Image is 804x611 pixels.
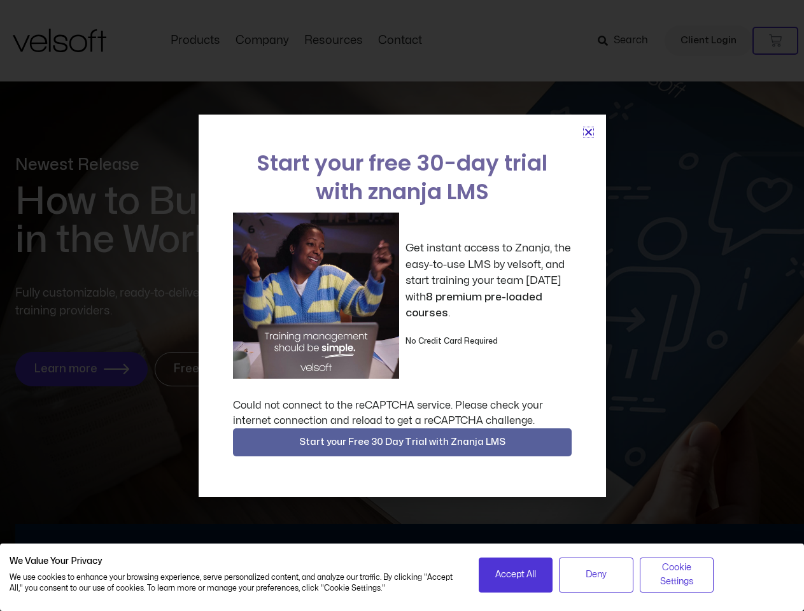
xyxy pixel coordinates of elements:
[233,428,572,456] button: Start your Free 30 Day Trial with Znanja LMS
[233,149,572,206] h2: Start your free 30-day trial with znanja LMS
[299,435,505,450] span: Start your Free 30 Day Trial with Znanja LMS
[479,558,553,593] button: Accept all cookies
[10,572,460,594] p: We use cookies to enhance your browsing experience, serve personalized content, and analyze our t...
[406,240,572,321] p: Get instant access to Znanja, the easy-to-use LMS by velsoft, and start training your team [DATE]...
[495,568,536,582] span: Accept All
[406,291,542,319] strong: 8 premium pre-loaded courses
[586,568,607,582] span: Deny
[233,398,572,428] div: Could not connect to the reCAPTCHA service. Please check your internet connection and reload to g...
[584,127,593,137] a: Close
[648,561,706,589] span: Cookie Settings
[406,337,498,345] strong: No Credit Card Required
[233,213,399,379] img: a woman sitting at her laptop dancing
[640,558,714,593] button: Adjust cookie preferences
[10,556,460,567] h2: We Value Your Privacy
[559,558,633,593] button: Deny all cookies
